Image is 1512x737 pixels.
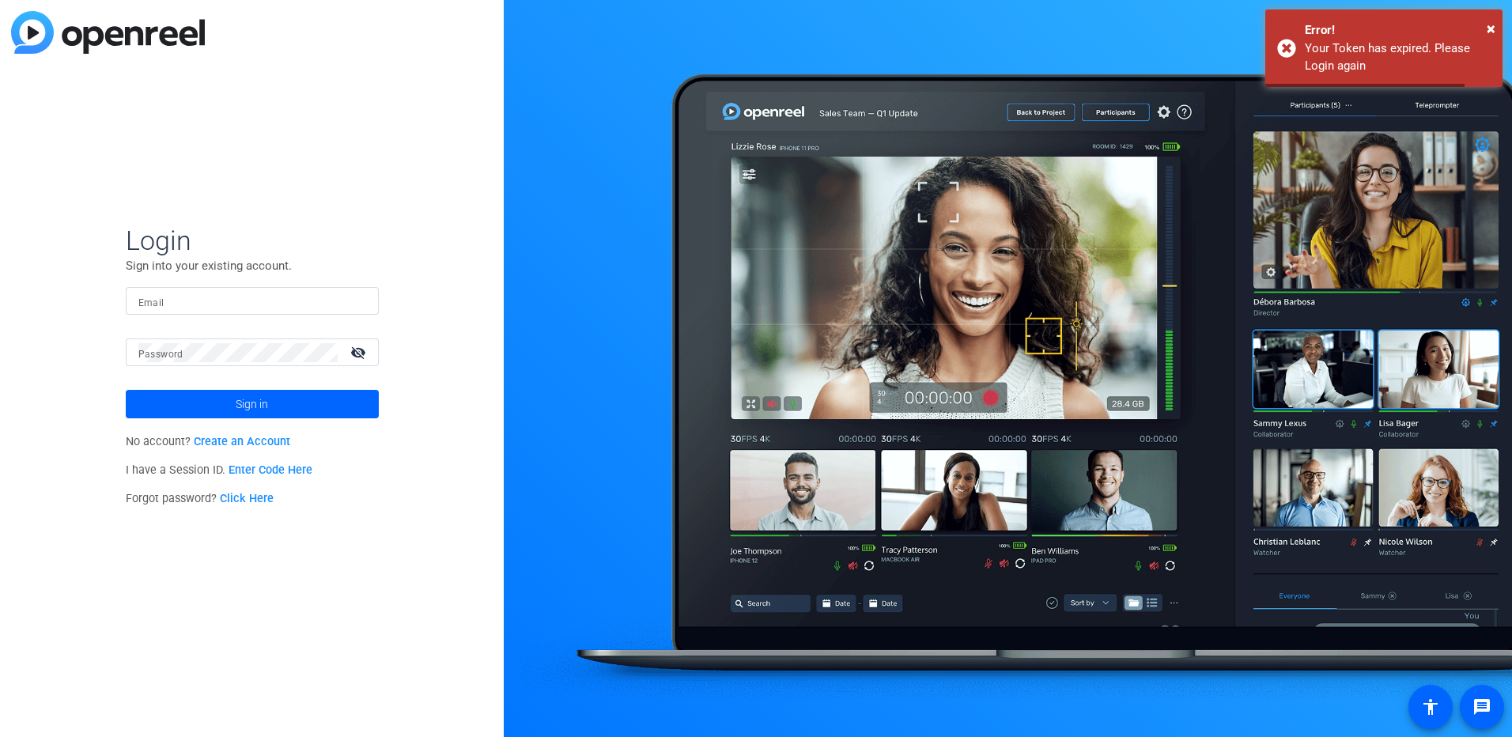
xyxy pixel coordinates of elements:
[138,297,164,308] mat-label: Email
[236,384,268,424] span: Sign in
[1421,697,1440,716] mat-icon: accessibility
[194,435,290,448] a: Create an Account
[1472,697,1491,716] mat-icon: message
[1487,19,1495,38] span: ×
[138,292,366,311] input: Enter Email Address
[1305,21,1491,40] div: Error!
[126,257,379,274] p: Sign into your existing account.
[126,463,313,477] span: I have a Session ID.
[11,11,205,54] img: blue-gradient.svg
[1305,40,1491,75] div: Your Token has expired. Please Login again
[126,435,291,448] span: No account?
[229,463,312,477] a: Enter Code Here
[126,492,274,505] span: Forgot password?
[126,390,379,418] button: Sign in
[341,341,379,364] mat-icon: visibility_off
[1487,17,1495,40] button: Close
[126,224,379,257] span: Login
[138,349,183,360] mat-label: Password
[220,492,274,505] a: Click Here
